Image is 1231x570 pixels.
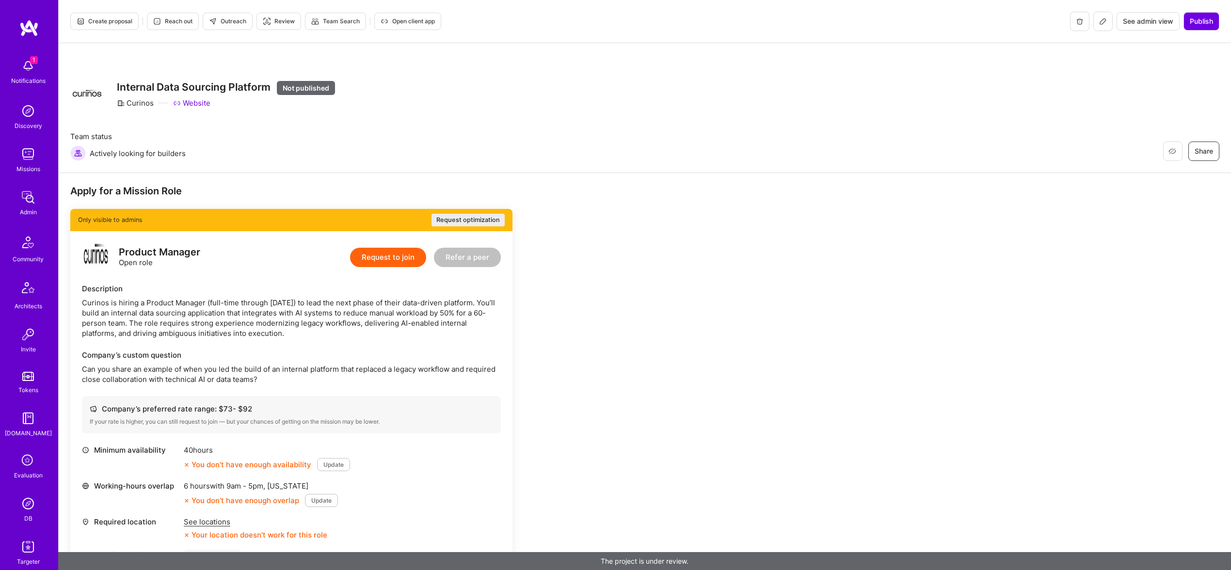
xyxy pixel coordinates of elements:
div: Product Manager [119,247,200,257]
div: You don’t have enough overlap [184,495,299,506]
button: Share [1188,142,1219,161]
div: Curinos is hiring a Product Manager (full-time through [DATE]) to lead the next phase of their da... [82,298,501,338]
div: Your location doesn’t work for this role [184,530,327,540]
img: Architects [16,278,40,301]
div: Architects [15,301,42,311]
i: icon Proposal [77,17,84,25]
div: Description [82,284,501,294]
div: Discovery [15,121,42,131]
button: Review [256,13,301,30]
span: Publish [1190,16,1213,26]
div: Notifications [11,76,46,86]
div: Admin [20,207,37,217]
h3: Internal Data Sourcing Platform [117,81,335,94]
i: icon EyeClosed [1168,147,1176,155]
div: DB [24,513,32,523]
img: Invite [18,325,38,344]
div: Roadmapping [184,550,241,564]
div: Open role [119,247,200,268]
button: Request optimization [432,214,505,226]
button: Team Search [305,13,366,30]
img: logo [82,243,111,272]
button: Open client app [374,13,441,30]
div: 6 hours with [US_STATE] [184,481,338,491]
button: Request to join [350,248,426,267]
img: Company Logo [70,90,105,99]
img: Admin Search [18,494,38,513]
i: icon Cash [90,405,97,412]
div: Minimum availability [82,445,179,455]
p: Can you share an example of when you led the build of an internal platform that replaced a legacy... [82,364,501,384]
span: Open client app [381,17,435,26]
i: icon SelectionTeam [19,452,37,470]
img: admin teamwork [18,188,38,207]
span: Share [1195,146,1213,156]
i: icon Tag [82,551,89,558]
div: Working-hours overlap [82,481,179,491]
div: Evaluation [14,470,43,480]
span: Team status [70,131,186,142]
a: Website [173,98,210,108]
div: Only visible to admins [70,209,512,231]
span: See admin view [1123,16,1173,26]
button: Update [317,458,350,471]
div: The project is under review. [58,552,1231,570]
img: discovery [18,101,38,121]
img: Actively looking for builders [70,145,86,161]
i: icon World [82,482,89,490]
button: Create proposal [70,13,139,30]
div: You don’t have enough availability [184,459,311,470]
div: Company’s custom question [82,350,501,360]
span: 1 [30,56,38,64]
i: icon CloseOrange [184,462,190,468]
i: icon CloseOrange [184,498,190,504]
i: icon Location [82,518,89,525]
span: 9am - 5pm , [224,481,267,491]
div: Community [13,254,44,264]
div: Apply for a Mission Role [70,185,512,197]
img: bell [18,56,38,76]
span: Outreach [209,17,246,26]
div: Tokens [18,385,38,395]
span: Create proposal [77,17,132,26]
img: logo [19,19,39,37]
button: Refer a peer [434,248,501,267]
div: Required skills [82,550,179,560]
div: 40 hours [184,445,350,455]
img: guide book [18,409,38,428]
i: icon Clock [82,446,89,454]
img: Skill Targeter [18,537,38,556]
div: Required location [82,517,179,527]
div: See locations [184,517,327,527]
div: If your rate is higher, you can still request to join — but your chances of getting on the missio... [90,418,493,426]
span: Reach out [153,17,192,26]
i: icon Targeter [263,17,271,25]
button: Publish [1183,12,1219,31]
div: Company’s preferred rate range: $ 73 - $ 92 [90,404,493,414]
button: Outreach [203,13,253,30]
img: Community [16,231,40,254]
span: Review [263,17,295,26]
i: icon CompanyGray [117,99,125,107]
i: icon CloseOrange [184,532,190,538]
div: Targeter [17,556,40,567]
button: Update [305,494,338,507]
span: Actively looking for builders [90,148,186,158]
div: Invite [21,344,36,354]
span: Team Search [311,17,360,26]
img: tokens [22,372,34,381]
div: [DOMAIN_NAME] [5,428,52,438]
div: Curinos [117,98,154,108]
button: Reach out [147,13,199,30]
div: Not published [277,81,335,95]
button: See admin view [1117,12,1180,31]
img: teamwork [18,144,38,164]
div: Missions [16,164,40,174]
